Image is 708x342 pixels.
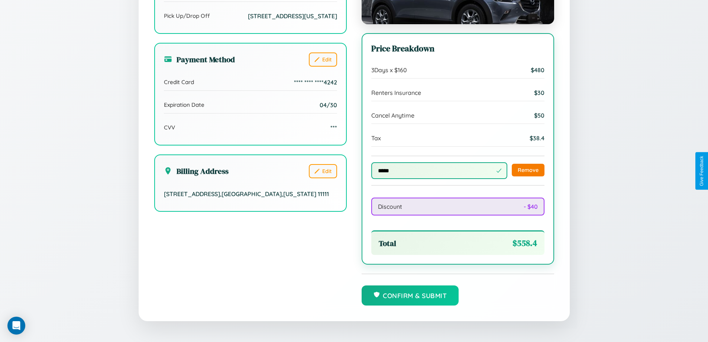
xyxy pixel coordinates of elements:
[531,66,544,74] span: $ 480
[378,203,402,210] span: Discount
[371,66,407,74] span: 3 Days x $ 160
[7,317,25,335] div: Open Intercom Messenger
[164,190,329,198] span: [STREET_ADDRESS] , [GEOGRAPHIC_DATA] , [US_STATE] 11111
[320,101,337,109] span: 04/30
[164,12,210,19] span: Pick Up/Drop Off
[164,124,175,131] span: CVV
[534,112,544,119] span: $ 50
[309,164,337,178] button: Edit
[309,52,337,67] button: Edit
[164,54,235,65] h3: Payment Method
[512,164,544,176] button: Remove
[534,89,544,96] span: $ 30
[371,43,544,54] h3: Price Breakdown
[524,203,538,210] span: - $ 40
[699,156,704,186] div: Give Feedback
[379,238,396,249] span: Total
[164,79,194,86] span: Credit Card
[371,112,414,119] span: Cancel Anytime
[513,237,537,249] span: $ 558.4
[248,12,337,20] span: [STREET_ADDRESS][US_STATE]
[164,101,204,108] span: Expiration Date
[371,134,381,142] span: Tax
[530,134,544,142] span: $ 38.4
[362,285,459,306] button: Confirm & Submit
[164,166,229,176] h3: Billing Address
[371,89,421,96] span: Renters Insurance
